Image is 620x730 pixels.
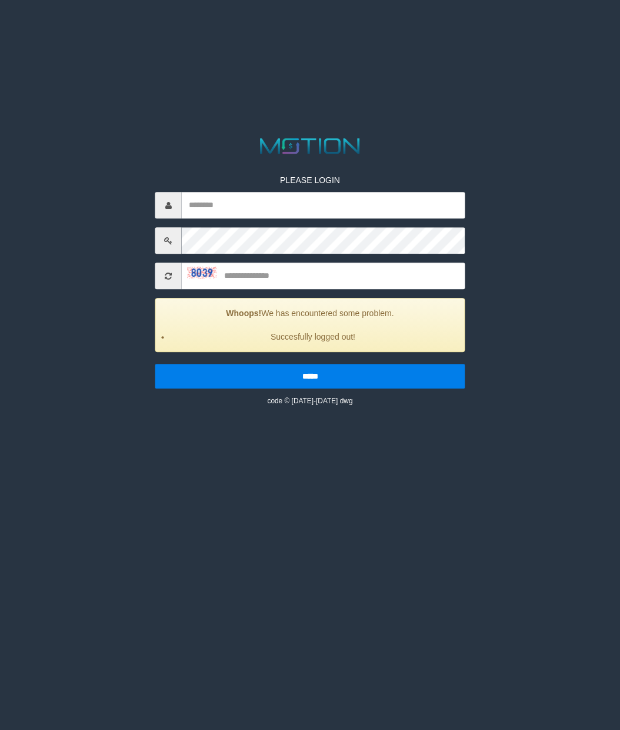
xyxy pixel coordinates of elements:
img: captcha [188,267,217,278]
div: We has encountered some problem. [155,298,465,353]
p: PLEASE LOGIN [155,175,465,187]
img: MOTION_logo.png [256,135,364,157]
small: code © [DATE]-[DATE] dwg [267,397,352,406]
li: Succesfully logged out! [171,331,456,343]
strong: Whoops! [226,309,261,318]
